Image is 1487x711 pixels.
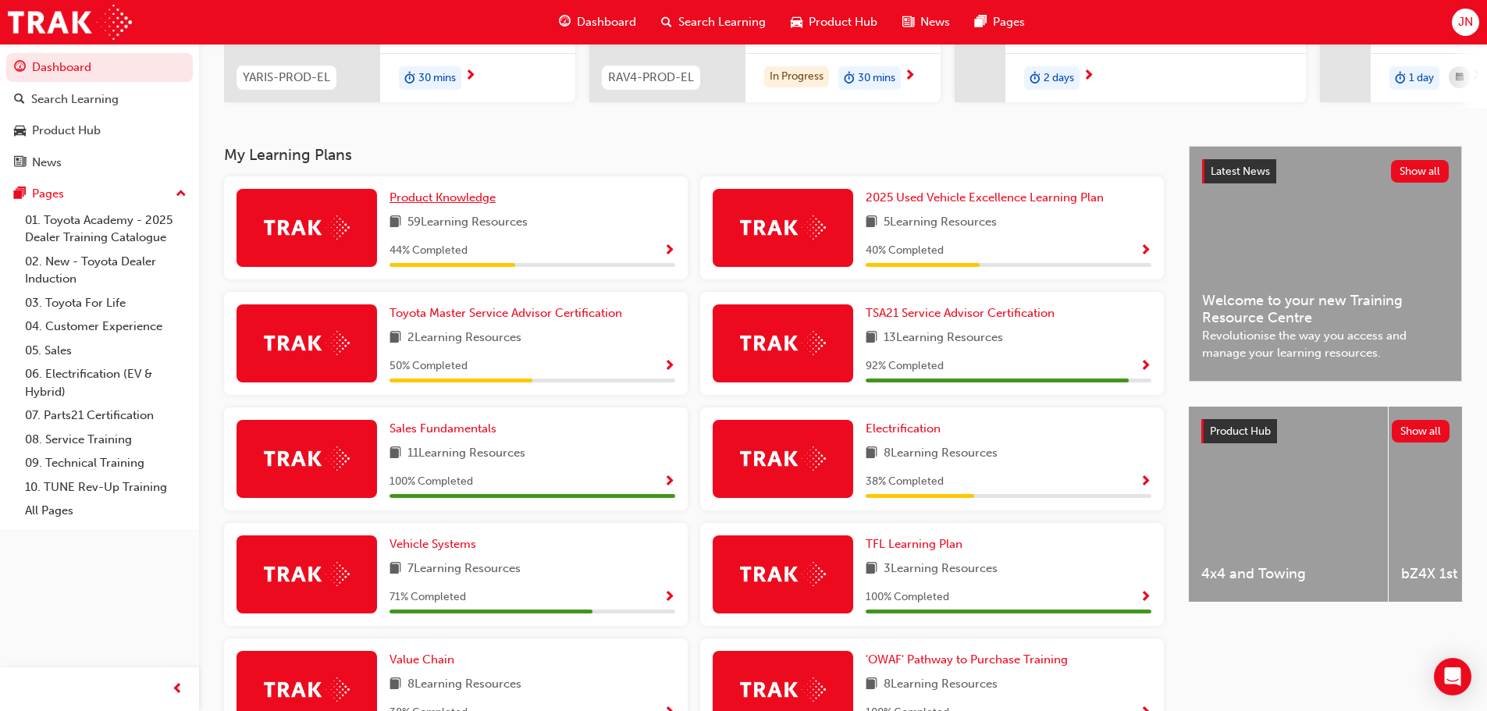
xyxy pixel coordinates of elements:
button: Pages [6,180,193,208]
a: news-iconNews [890,6,962,38]
img: Trak [740,677,826,702]
span: news-icon [902,12,914,32]
button: Show Progress [1140,357,1151,376]
img: Trak [264,446,350,471]
a: Electrification [866,420,947,438]
span: duration-icon [1030,68,1041,88]
img: Trak [264,677,350,702]
span: 100 % Completed [866,588,949,606]
span: RAV4-PROD-EL [608,69,694,87]
span: duration-icon [404,68,415,88]
button: Show all [1392,420,1450,443]
span: search-icon [14,93,25,107]
span: 71 % Completed [390,588,466,606]
div: Product Hub [32,122,101,140]
a: 03. Toyota For Life [19,291,193,315]
a: Latest NewsShow all [1202,159,1449,184]
div: News [32,154,62,172]
span: 'OWAF' Pathway to Purchase Training [866,652,1068,667]
img: Trak [740,215,826,240]
a: 4x4 and Towing [1189,407,1388,602]
span: book-icon [866,444,877,464]
a: 09. Technical Training [19,451,193,475]
span: up-icon [176,184,187,204]
span: Value Chain [390,652,454,667]
span: News [920,13,950,31]
a: 2025 Used Vehicle Excellence Learning Plan [866,189,1110,207]
span: 30 mins [418,69,456,87]
span: next-icon [464,69,476,84]
img: Trak [264,562,350,586]
span: Vehicle Systems [390,537,476,551]
span: Show Progress [1140,591,1151,605]
span: Search Learning [678,13,766,31]
h3: My Learning Plans [224,146,1164,164]
a: 'OWAF' Pathway to Purchase Training [866,651,1074,669]
a: guage-iconDashboard [546,6,649,38]
span: Show Progress [663,591,675,605]
span: Dashboard [577,13,636,31]
span: book-icon [866,213,877,233]
span: book-icon [866,329,877,348]
span: guage-icon [559,12,571,32]
span: Welcome to your new Training Resource Centre [1202,292,1449,327]
a: car-iconProduct Hub [778,6,890,38]
img: Trak [264,331,350,355]
span: 8 Learning Resources [884,444,998,464]
span: Revolutionise the way you access and manage your learning resources. [1202,327,1449,362]
span: 2 Learning Resources [407,329,521,348]
button: Show all [1391,160,1450,183]
span: TSA21 Service Advisor Certification [866,306,1055,320]
span: search-icon [661,12,672,32]
span: TFL Learning Plan [866,537,962,551]
span: Product Hub [1210,425,1271,438]
a: TFL Learning Plan [866,535,969,553]
span: 3 Learning Resources [884,560,998,579]
button: Show Progress [1140,472,1151,492]
span: 4x4 and Towing [1201,565,1375,583]
span: pages-icon [14,187,26,201]
a: 06. Electrification (EV & Hybrid) [19,362,193,403]
button: JN [1452,9,1479,36]
span: book-icon [390,675,401,695]
span: book-icon [390,444,401,464]
span: book-icon [390,213,401,233]
img: Trak [264,215,350,240]
span: book-icon [390,329,401,348]
span: 8 Learning Resources [884,675,998,695]
span: Toyota Master Service Advisor Certification [390,306,622,320]
img: Trak [8,5,132,40]
a: TSA21 Service Advisor Certification [866,304,1061,322]
span: 100 % Completed [390,473,473,491]
span: news-icon [14,156,26,170]
span: 5 Learning Resources [884,213,997,233]
a: 07. Parts21 Certification [19,403,193,428]
span: 38 % Completed [866,473,944,491]
a: 05. Sales [19,339,193,363]
img: Trak [740,446,826,471]
a: search-iconSearch Learning [649,6,778,38]
span: guage-icon [14,61,26,75]
a: 04. Customer Experience [19,315,193,339]
div: Search Learning [31,91,119,108]
a: Latest NewsShow allWelcome to your new Training Resource CentreRevolutionise the way you access a... [1189,146,1462,382]
span: Latest News [1211,165,1270,178]
button: Show Progress [663,357,675,376]
a: 02. New - Toyota Dealer Induction [19,250,193,291]
a: News [6,148,193,177]
span: car-icon [791,12,802,32]
div: In Progress [764,66,829,87]
button: Show Progress [1140,588,1151,607]
a: Product Hub [6,116,193,145]
span: book-icon [866,675,877,695]
span: Product Hub [809,13,877,31]
span: Show Progress [1140,360,1151,374]
span: 40 % Completed [866,242,944,260]
span: 13 Learning Resources [884,329,1003,348]
span: 7 Learning Resources [407,560,521,579]
span: Pages [993,13,1025,31]
div: Open Intercom Messenger [1434,658,1471,695]
span: YARIS-PROD-EL [243,69,330,87]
